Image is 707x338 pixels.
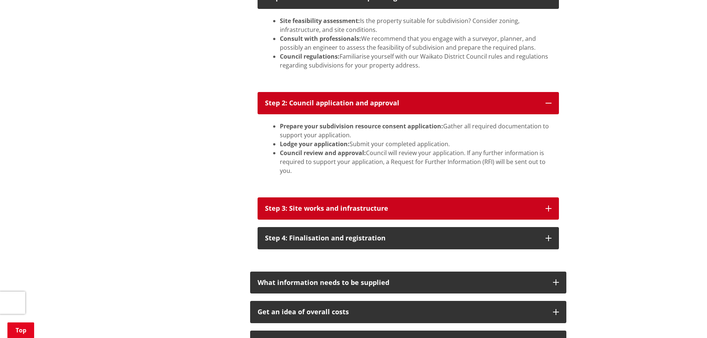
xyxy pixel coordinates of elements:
[265,205,538,212] div: Step 3: Site works and infrastructure
[280,122,551,140] li: Gather all required documentation to support your application.​
[280,149,366,157] strong: Council review and approval:
[280,17,360,25] strong: Site feasibility assessment:
[250,301,566,323] button: Get an idea of overall costs
[258,227,559,249] button: Step 4: Finalisation and registration
[280,52,340,60] strong: Council regulations:
[280,140,350,148] strong: Lodge your application:
[280,148,551,175] li: Council will review your application. If any further information is required to support your appl...
[250,272,566,294] button: What information needs to be supplied
[7,322,34,338] a: Top
[280,35,361,43] strong: Consult with professionals:
[673,307,700,334] iframe: Messenger Launcher
[258,92,559,114] button: Step 2: Council application and approval
[280,52,551,70] li: Familiarise yourself with our Waikato District Council rules and regulations regarding subdivisio...
[280,122,443,130] strong: Prepare your subdivision resource consent application:
[280,16,551,34] li: Is the property suitable for subdivision? Consider zoning, infrastructure, and site conditions.​
[258,308,546,316] p: Get an idea of overall costs
[280,34,551,52] li: We recommend that you engage with a surveyor, planner, and possibly an engineer to assess the fea...
[280,140,551,148] li: Submit your completed application.​
[258,279,546,286] div: What information needs to be supplied
[258,197,559,220] button: Step 3: Site works and infrastructure
[265,234,538,242] div: Step 4: Finalisation and registration
[265,99,538,107] div: Step 2: Council application and approval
